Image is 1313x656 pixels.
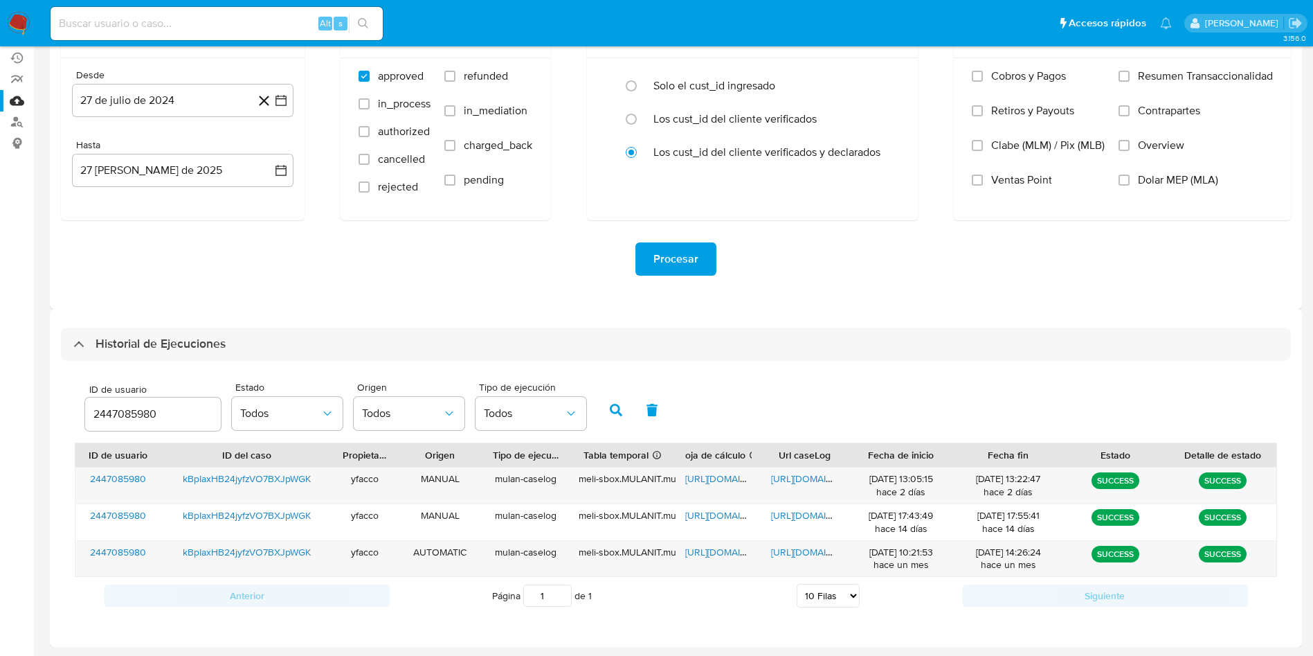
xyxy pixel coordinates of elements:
input: Buscar usuario o caso... [51,15,383,33]
span: Alt [320,17,331,30]
span: 3.156.0 [1283,33,1306,44]
button: search-icon [349,14,377,33]
a: Notificaciones [1160,17,1172,29]
a: Salir [1288,16,1303,30]
span: s [338,17,343,30]
span: Accesos rápidos [1069,16,1146,30]
p: yesica.facco@mercadolibre.com [1205,17,1283,30]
